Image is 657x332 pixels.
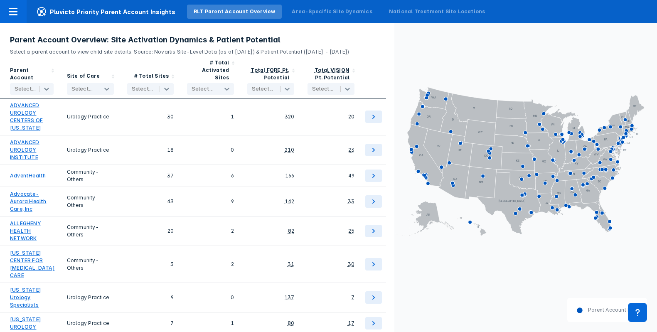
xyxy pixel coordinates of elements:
[301,56,361,98] div: Sort
[187,59,229,81] div: # Total Activated Sites
[389,8,485,15] div: National Treatment Site Locations
[628,303,647,322] div: Contact Support
[348,172,354,180] div: 49
[187,190,234,213] div: 9
[67,139,114,161] div: Urology Practice
[241,56,301,98] div: Sort
[187,220,234,242] div: 2
[10,190,54,213] a: Advocate-Aurora Health Care, Inc
[382,5,492,19] a: National Treatment Site Locations
[127,286,174,309] div: 9
[67,168,114,183] div: Community-Others
[187,139,234,161] div: 0
[187,102,234,132] div: 1
[10,220,54,242] a: ALLEGHENY HEALTH NETWORK
[134,72,169,81] div: # Total Sites
[187,168,234,183] div: 6
[67,72,100,81] div: Site of Care
[10,316,54,331] a: [US_STATE] UROLOGY
[10,45,384,56] p: Select a parent account to view child site details. Source: Novartis Site-Level Data (as of [DATE...
[67,249,114,279] div: Community-Others
[285,146,295,154] div: 210
[67,220,114,242] div: Community-Others
[10,172,46,180] a: AdventHealth
[348,198,354,205] div: 33
[67,102,114,132] div: Urology Practice
[187,316,234,331] div: 1
[121,56,181,98] div: Sort
[180,56,241,98] div: Sort
[10,35,384,45] h3: Parent Account Overview: Site Activation Dynamics & Patient Potential
[127,249,174,279] div: 3
[27,7,185,17] span: Pluvicto Priority Parent Account Insights
[348,261,354,268] div: 30
[288,261,294,268] div: 31
[127,316,174,331] div: 7
[288,320,294,327] div: 80
[288,227,294,235] div: 82
[127,220,174,242] div: 20
[285,5,379,19] a: Area-Specific Site Dynamics
[187,249,234,279] div: 2
[67,190,114,213] div: Community-Others
[127,139,174,161] div: 18
[285,172,295,180] div: 166
[348,320,354,327] div: 17
[194,8,275,15] div: RLT Parent Account Overview
[187,286,234,309] div: 0
[284,294,295,301] div: 137
[10,249,55,279] a: [US_STATE] CENTER FOR [MEDICAL_DATA] CARE
[67,316,114,331] div: Urology Practice
[67,286,114,309] div: Urology Practice
[127,190,174,213] div: 43
[292,8,372,15] div: Area-Specific Site Dynamics
[10,139,54,161] a: ADVANCED UROLOGY INSTITUTE
[127,168,174,183] div: 37
[60,56,121,98] div: Sort
[351,294,354,301] div: 7
[10,286,54,309] a: [US_STATE] Urology Specialists
[285,113,295,121] div: 320
[348,113,354,121] div: 20
[285,198,295,205] div: 142
[251,67,289,81] div: Total FORE Pt. Potential
[315,67,349,81] div: Total VISION Pt. Potential
[583,306,635,314] dd: Parent Account HQ
[187,5,282,19] a: RLT Parent Account Overview
[127,102,174,132] div: 30
[15,86,36,92] div: Select...
[348,146,354,154] div: 23
[10,102,54,132] a: ADVANCED UROLOGY CENTERS OF [US_STATE]
[348,227,354,235] div: 25
[10,66,49,81] div: Parent Account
